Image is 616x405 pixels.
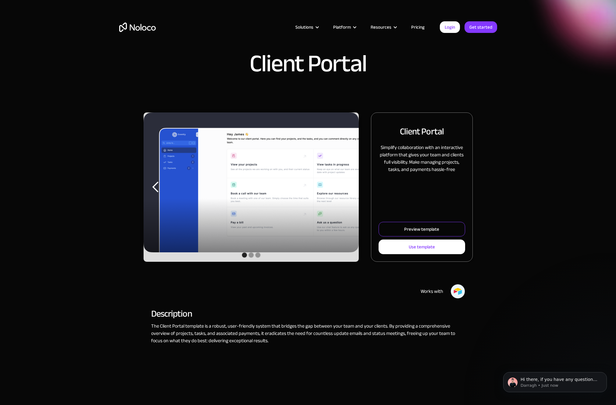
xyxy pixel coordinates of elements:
[326,23,363,31] div: Platform
[288,23,326,31] div: Solutions
[379,240,465,254] a: Use template
[334,112,359,262] div: next slide
[371,23,391,31] div: Resources
[404,23,432,31] a: Pricing
[242,253,247,258] div: Show slide 1 of 3
[151,322,465,344] p: The Client Portal template is a robust, user-friendly system that bridges the gap between your te...
[295,23,313,31] div: Solutions
[409,243,435,251] div: Use template
[249,253,254,258] div: Show slide 2 of 3
[379,222,465,236] a: Preview template
[421,288,443,295] div: Works with
[119,23,156,32] a: home
[255,253,260,258] div: Show slide 3 of 3
[144,112,359,262] div: 1 of 3
[144,112,359,262] div: carousel
[400,125,444,138] h2: Client Portal
[250,52,367,76] h1: Client Portal
[151,350,465,358] p: ‍
[144,112,168,262] div: previous slide
[404,225,439,233] div: Preview template
[465,21,497,33] a: Get started
[363,23,404,31] div: Resources
[151,311,465,316] h2: Description
[440,21,460,33] a: Login
[333,23,351,31] div: Platform
[450,284,465,299] img: Airtable
[379,144,465,173] p: Simplify collaboration with an interactive platform that gives your team and clients full visibil...
[494,359,616,402] iframe: Intercom notifications message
